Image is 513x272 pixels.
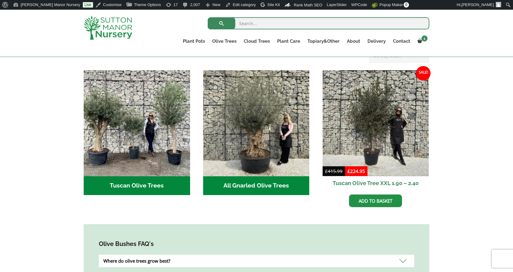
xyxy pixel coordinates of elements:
a: Sale! Tuscan Olive Tree XXL 1.90 – 2.40 [323,70,429,190]
a: About [343,37,364,45]
span: Rank Math SEO [294,3,322,7]
a: Visit product category All Gnarled Olive Trees [203,70,310,195]
span: 0 [404,2,409,8]
span: Site Kit [267,2,280,7]
span: £ [347,168,350,174]
a: Olive Trees [209,37,240,45]
span: Sale! [416,66,431,81]
span: £ [325,168,328,174]
div: Where do olive trees grow best? [99,255,414,267]
img: Tuscan Olive Trees [84,70,190,177]
a: Topiary&Other [304,37,343,45]
a: Plant Pots [179,37,209,45]
a: 1 [414,37,429,45]
input: Search... [208,17,429,29]
span: 1 [421,35,428,41]
a: Plant Care [273,37,304,45]
a: Cloud Trees [240,37,273,45]
a: Visit product category Tuscan Olive Trees [84,70,190,195]
a: Add to basket: “Tuscan Olive Tree XXL 1.90 - 2.40” [349,194,402,207]
img: Tuscan Olive Tree XXL 1.90 - 2.40 [323,70,429,177]
h4: Olive Bushes FAQ's [99,239,414,249]
bdi: 415.99 [325,168,343,174]
a: Delivery [364,37,389,45]
a: Live [83,2,93,8]
a: Contact [389,37,414,45]
img: logo [84,16,132,40]
span: [PERSON_NAME] [461,2,494,7]
h2: All Gnarled Olive Trees [203,176,310,195]
bdi: 224.95 [347,168,365,174]
h2: Tuscan Olive Trees [84,176,190,195]
h2: Tuscan Olive Tree XXL 1.90 – 2.40 [323,176,429,190]
img: All Gnarled Olive Trees [203,70,310,177]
